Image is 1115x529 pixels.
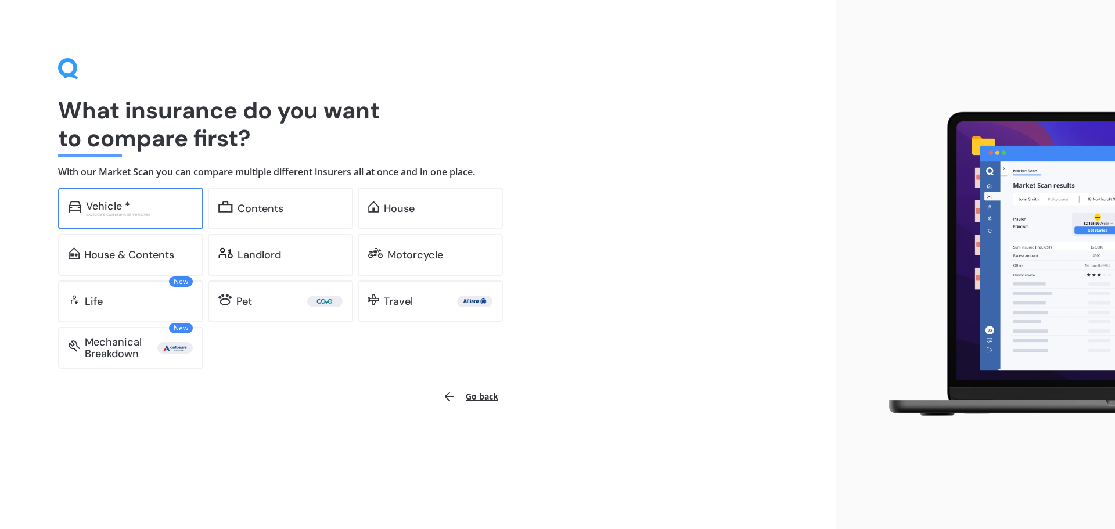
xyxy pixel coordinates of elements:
[368,201,379,213] img: home.91c183c226a05b4dc763.svg
[368,294,379,305] img: travel.bdda8d6aa9c3f12c5fe2.svg
[208,280,353,322] a: Pet
[86,212,193,217] div: Excludes commercial vehicles
[238,249,281,261] div: Landlord
[169,276,193,287] span: New
[459,296,490,307] img: Allianz.webp
[84,249,174,261] div: House & Contents
[238,203,283,214] div: Contents
[160,342,190,354] img: Autosure.webp
[169,323,193,333] span: New
[85,296,103,307] div: Life
[384,296,413,307] div: Travel
[218,294,232,305] img: pet.71f96884985775575a0d.svg
[58,96,778,152] h1: What insurance do you want to compare first?
[85,336,157,359] div: Mechanical Breakdown
[69,294,80,305] img: life.f720d6a2d7cdcd3ad642.svg
[368,247,383,259] img: motorbike.c49f395e5a6966510904.svg
[387,249,443,261] div: Motorcycle
[872,105,1115,424] img: laptop.webp
[436,383,505,411] button: Go back
[218,201,233,213] img: content.01f40a52572271636b6f.svg
[69,340,80,352] img: mbi.6615ef239df2212c2848.svg
[218,247,233,259] img: landlord.470ea2398dcb263567d0.svg
[310,296,340,307] img: Cove.webp
[69,247,80,259] img: home-and-contents.b802091223b8502ef2dd.svg
[69,201,81,213] img: car.f15378c7a67c060ca3f3.svg
[86,200,130,212] div: Vehicle *
[236,296,252,307] div: Pet
[384,203,415,214] div: House
[58,166,778,178] h4: With our Market Scan you can compare multiple different insurers all at once and in one place.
